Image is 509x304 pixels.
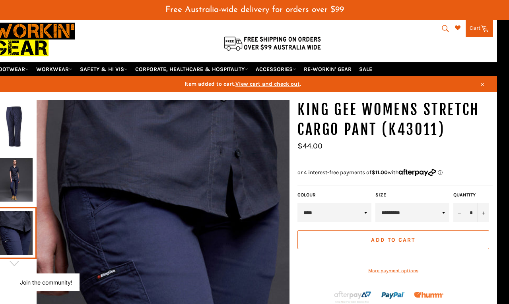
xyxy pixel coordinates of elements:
[297,230,489,249] button: Add to Cart
[165,6,344,14] span: Free Australia-wide delivery for orders over $99
[453,203,465,222] button: Reduce item quantity by one
[297,192,371,198] label: COLOUR
[297,267,489,274] a: More payment options
[333,290,372,304] img: Afterpay-Logo-on-dark-bg_large.png
[414,292,443,298] img: Humm_core_logo_RGB-01_300x60px_small_195d8312-4386-4de7-b182-0ef9b6303a37.png
[453,192,489,198] label: Quantity
[223,35,322,52] img: Flat $9.95 shipping Australia wide
[297,141,322,150] span: $44.00
[297,100,493,139] h1: KING GEE Womens Stretch Cargo Pant (K43011)
[301,62,355,76] a: RE-WORKIN' GEAR
[466,20,493,37] a: Cart
[33,62,76,76] a: WORKWEAR
[253,62,299,76] a: ACCESSORIES
[477,203,489,222] button: Increase item quantity by one
[375,192,449,198] label: Size
[77,62,131,76] a: SAFETY & HI VIS
[20,279,72,286] button: Join the community!
[132,62,251,76] a: CORPORATE, HEALTHCARE & HOSPITALITY
[235,81,300,87] span: View cart and check out
[356,62,375,76] a: SALE
[371,237,415,243] span: Add to Cart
